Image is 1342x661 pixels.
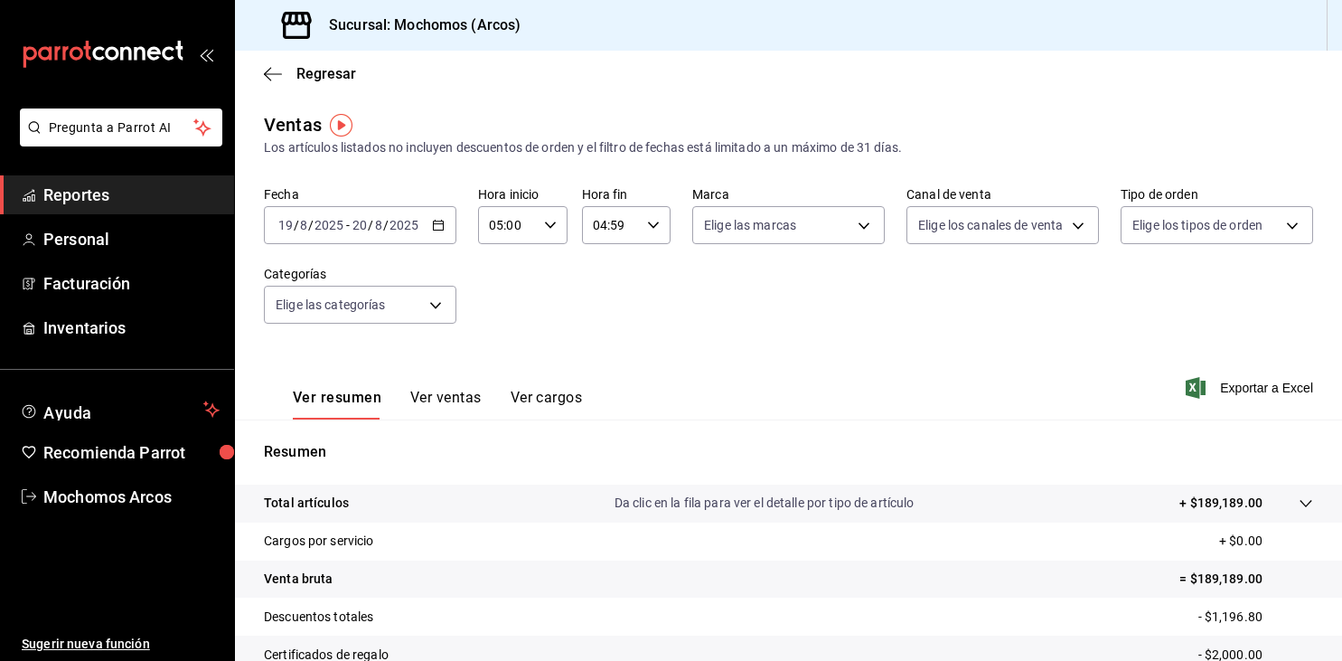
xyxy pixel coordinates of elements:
[264,494,349,513] p: Total artículos
[264,441,1313,463] p: Resumen
[1198,608,1313,627] p: - $1,196.80
[264,532,374,551] p: Cargos por servicio
[264,268,456,280] label: Categorías
[346,218,350,232] span: -
[293,389,582,420] div: navigation tabs
[330,114,352,137] img: Tooltip marker
[1121,188,1313,201] label: Tipo de orden
[704,216,796,234] span: Elige las marcas
[43,227,220,251] span: Personal
[1219,532,1313,551] p: + $0.00
[264,608,373,627] p: Descuentos totales
[13,131,222,150] a: Pregunta a Parrot AI
[410,389,482,420] button: Ver ventas
[264,188,456,201] label: Fecha
[1179,494,1262,513] p: + $189,189.00
[383,218,389,232] span: /
[314,14,521,36] h3: Sucursal: Mochomos (Arcos)
[43,183,220,207] span: Reportes
[43,440,220,465] span: Recomienda Parrot
[1189,377,1313,399] button: Exportar a Excel
[615,494,915,513] p: Da clic en la fila para ver el detalle por tipo de artículo
[511,389,583,420] button: Ver cargos
[43,399,196,420] span: Ayuda
[294,218,299,232] span: /
[389,218,419,232] input: ----
[43,271,220,296] span: Facturación
[277,218,294,232] input: --
[276,296,386,314] span: Elige las categorías
[264,111,322,138] div: Ventas
[352,218,368,232] input: --
[264,65,356,82] button: Regresar
[308,218,314,232] span: /
[293,389,381,420] button: Ver resumen
[374,218,383,232] input: --
[43,316,220,340] span: Inventarios
[478,188,568,201] label: Hora inicio
[299,218,308,232] input: --
[368,218,373,232] span: /
[43,485,220,509] span: Mochomos Arcos
[692,188,885,201] label: Marca
[20,109,222,146] button: Pregunta a Parrot AI
[314,218,344,232] input: ----
[49,118,194,137] span: Pregunta a Parrot AI
[1132,216,1262,234] span: Elige los tipos de orden
[264,570,333,589] p: Venta bruta
[296,65,356,82] span: Regresar
[22,635,220,654] span: Sugerir nueva función
[264,138,1313,157] div: Los artículos listados no incluyen descuentos de orden y el filtro de fechas está limitado a un m...
[1179,570,1313,589] p: = $189,189.00
[918,216,1063,234] span: Elige los canales de venta
[582,188,671,201] label: Hora fin
[906,188,1099,201] label: Canal de venta
[199,47,213,61] button: open_drawer_menu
